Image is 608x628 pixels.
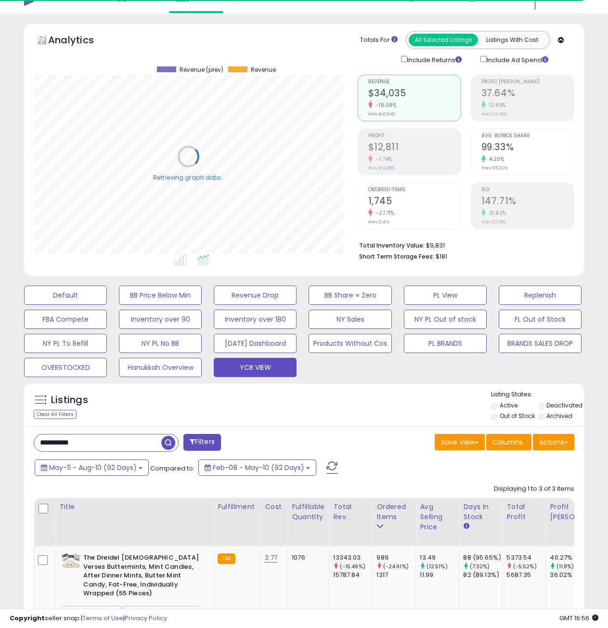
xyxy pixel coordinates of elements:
h5: Listings [51,393,88,407]
span: Ordered Items [368,187,461,193]
small: (-5.52%) [513,563,537,570]
button: Columns [486,434,531,450]
button: Feb-08 - May-10 (92 Days) [198,459,316,476]
div: Total Profit [506,502,542,522]
span: Avg. Buybox Share [481,133,574,139]
button: May-11 - Aug-10 (92 Days) [35,459,149,476]
button: Inventory over 180 [214,310,297,329]
img: 41MAJU4svAL._SL40_.jpg [62,553,81,568]
button: NY Sales [309,310,391,329]
small: Prev: 2,414 [368,219,389,225]
span: Revenue [368,79,461,85]
b: The Dreidel [DEMOGRAPHIC_DATA] Verses Buttermints, Mint Candies, After Dinner Mints, Butter Mint ... [83,553,200,601]
span: Profit [368,133,461,139]
button: PL View [404,286,487,305]
button: BB Price Below Min [119,286,202,305]
div: Profit [PERSON_NAME] [550,502,607,522]
span: The Dreidel Company [122,606,198,617]
h5: Analytics [48,33,113,49]
div: Clear All Filters [34,410,77,419]
small: (12.51%) [427,563,448,570]
small: -7.74% [373,156,392,163]
div: 5373.54 [506,553,545,562]
div: Cost [265,502,284,512]
button: All Selected Listings [409,34,478,46]
button: NY PL To Refill [24,334,107,353]
button: NY PL No BB [119,334,202,353]
div: 15787.84 [333,571,372,579]
div: Retrieving graph data.. [153,173,223,182]
small: Prev: 95.33% [481,165,508,171]
button: Hanukkah Overview [119,358,202,377]
small: Prev: $13,886 [368,165,394,171]
small: -27.71% [373,209,395,217]
label: Deactivated [546,401,582,409]
span: Hospitality Mints [62,606,121,617]
button: Products Without Cos [309,334,391,353]
button: Actions [533,434,574,450]
h2: 147.71% [481,196,574,209]
small: 21.92% [486,209,506,217]
span: 2025-08-11 16:56 GMT [559,614,598,623]
button: [DATE] Dashboard [214,334,297,353]
button: Replenish [499,286,582,305]
small: Prev: 121.15% [481,219,505,225]
h2: 1,745 [368,196,461,209]
button: OVERSTOCKED [24,358,107,377]
div: 11.99 [420,571,459,579]
small: (11.8%) [556,563,574,570]
button: NY PL Out of stock [404,310,487,329]
button: Default [24,286,107,305]
button: YCB VIEW [214,358,297,377]
div: Avg Selling Price [420,502,455,532]
h2: 99.33% [481,142,574,155]
b: Short Term Storage Fees: [359,252,434,261]
strong: Copyright [10,614,45,623]
small: 12.63% [486,102,506,109]
li: $9,831 [359,239,567,250]
button: Filters [183,434,221,451]
span: May-11 - Aug-10 (92 Days) [49,463,137,472]
div: Title [59,502,209,512]
a: 2.77 [265,553,277,563]
button: Revenue Drop [214,286,297,305]
h2: $34,035 [368,88,461,101]
button: FBA Compete [24,310,107,329]
small: Prev: 33.42% [481,111,507,117]
label: Out of Stock [500,412,535,420]
small: (-15.49%) [340,563,365,570]
div: Fulfillable Quantity [292,502,325,522]
div: 5687.35 [506,571,545,579]
div: 13.49 [420,553,459,562]
div: Include Returns [394,54,473,65]
div: Fulfillment [218,502,257,512]
span: Feb-08 - May-10 (92 Days) [213,463,304,472]
div: 88 (95.65%) [463,553,502,562]
label: Archived [546,412,572,420]
button: Listings With Cost [478,34,547,46]
button: PL BRANDS [404,334,487,353]
div: 989 [376,553,415,562]
div: Total Rev. [333,502,368,522]
small: Prev: $41,548 [368,111,395,117]
a: Terms of Use [82,614,123,623]
h2: 37.64% [481,88,574,101]
div: 13343.03 [333,553,372,562]
span: Compared to: [150,464,194,473]
div: 82 (89.13%) [463,571,502,579]
button: BB Share = Zero [309,286,391,305]
small: FBA [218,553,235,564]
div: Ordered Items [376,502,412,522]
div: 1317 [376,571,415,579]
button: BRANDS SALES DROP [499,334,582,353]
div: Include Ad Spend [473,54,564,65]
span: ROI [481,187,574,193]
small: Days In Stock. [463,522,469,531]
small: 4.20% [486,156,505,163]
div: Days In Stock [463,502,498,522]
b: Total Inventory Value: [359,241,425,249]
label: Active [500,401,517,409]
div: 1076 [292,553,322,562]
span: $181 [436,252,447,261]
small: (7.32%) [470,563,490,570]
